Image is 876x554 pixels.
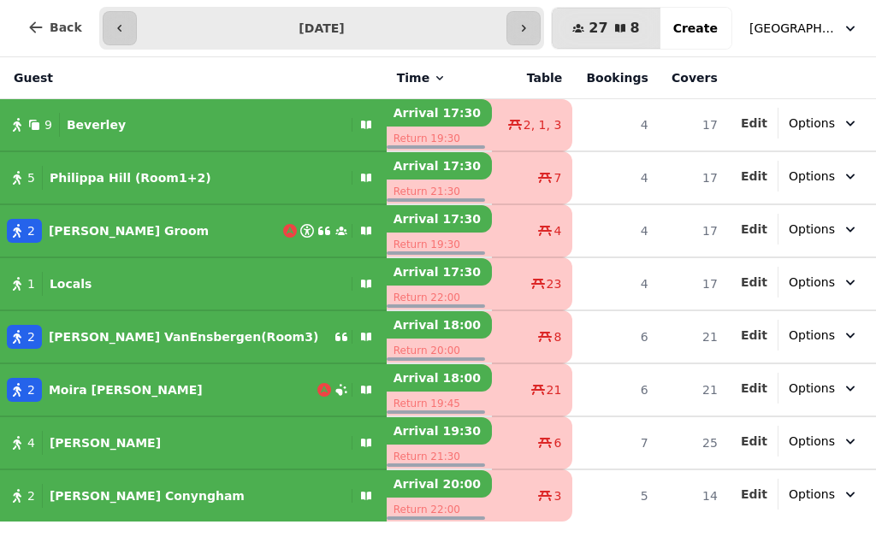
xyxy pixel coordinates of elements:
button: 278 [552,8,660,49]
p: Philippa Hill (Room1+2) [50,169,211,186]
button: [GEOGRAPHIC_DATA] [739,13,869,44]
span: 9 [44,116,52,133]
span: 23 [547,275,562,292]
th: Table [492,57,572,99]
span: Create [673,22,718,34]
button: Edit [741,221,767,238]
span: 3 [553,487,561,504]
td: 17 [659,151,728,204]
td: 17 [659,204,728,257]
p: Arrival 19:30 [387,417,492,445]
span: Options [789,433,835,450]
th: Covers [659,57,728,99]
button: Options [778,267,869,298]
span: Edit [741,117,767,129]
p: [PERSON_NAME] [50,434,161,451]
span: Edit [741,223,767,235]
p: Locals [50,275,92,292]
span: 2, 1, 3 [524,116,562,133]
span: Options [789,274,835,291]
td: 7 [572,416,658,469]
p: Moira [PERSON_NAME] [49,381,203,398]
span: Options [789,168,835,185]
span: Edit [741,435,767,447]
span: 1 [27,275,35,292]
span: 4 [27,434,35,451]
button: Back [14,7,96,48]
td: 17 [659,257,728,310]
p: Return 19:30 [387,127,492,150]
p: Arrival 20:00 [387,470,492,498]
span: Options [789,327,835,344]
button: Options [778,426,869,457]
button: Options [778,479,869,510]
td: 6 [572,310,658,363]
span: [GEOGRAPHIC_DATA] [749,20,835,37]
span: Options [789,486,835,503]
button: Edit [741,486,767,503]
span: Back [50,21,82,33]
p: Return 20:00 [387,339,492,362]
p: Arrival 17:30 [387,99,492,127]
span: Time [397,69,429,86]
p: Arrival 18:00 [387,311,492,339]
p: Beverley [67,116,126,133]
span: Edit [741,488,767,500]
td: 5 [572,469,658,522]
span: 21 [547,381,562,398]
p: [PERSON_NAME] VanEnsbergen(Room3) [49,328,318,345]
button: Options [778,214,869,245]
span: 27 [589,21,607,35]
button: Edit [741,168,767,185]
p: Return 19:30 [387,233,492,256]
td: 17 [659,99,728,152]
span: 4 [553,222,561,239]
button: Options [778,373,869,404]
button: Edit [741,274,767,291]
button: Edit [741,433,767,450]
button: Edit [741,380,767,397]
td: 14 [659,469,728,522]
td: 4 [572,204,658,257]
p: [PERSON_NAME] Conyngham [50,487,245,504]
p: Return 21:30 [387,445,492,469]
span: 7 [553,169,561,186]
p: Arrival 17:30 [387,205,492,233]
button: Edit [741,327,767,344]
span: Options [789,115,835,132]
td: 6 [572,363,658,416]
button: Options [778,161,869,192]
span: 2 [27,487,35,504]
td: 21 [659,363,728,416]
span: Edit [741,382,767,394]
p: Return 19:45 [387,392,492,415]
td: 4 [572,99,658,152]
p: Arrival 17:30 [387,258,492,286]
span: 6 [553,434,561,451]
p: Return 22:00 [387,498,492,522]
button: Create [660,8,731,49]
span: Options [789,380,835,397]
p: Arrival 17:30 [387,152,492,180]
td: 4 [572,257,658,310]
p: Arrival 18:00 [387,364,492,392]
span: Edit [741,170,767,182]
td: 21 [659,310,728,363]
span: 2 [27,222,35,239]
td: 25 [659,416,728,469]
p: Return 21:30 [387,180,492,203]
span: Options [789,221,835,238]
span: 8 [630,21,640,35]
button: Options [778,320,869,351]
span: 2 [27,328,35,345]
span: 2 [27,381,35,398]
span: 8 [553,328,561,345]
span: 5 [27,169,35,186]
span: Edit [741,329,767,341]
button: Edit [741,115,767,132]
th: Bookings [572,57,658,99]
button: Options [778,108,869,138]
td: 4 [572,151,658,204]
span: Edit [741,276,767,288]
p: Return 22:00 [387,286,492,309]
